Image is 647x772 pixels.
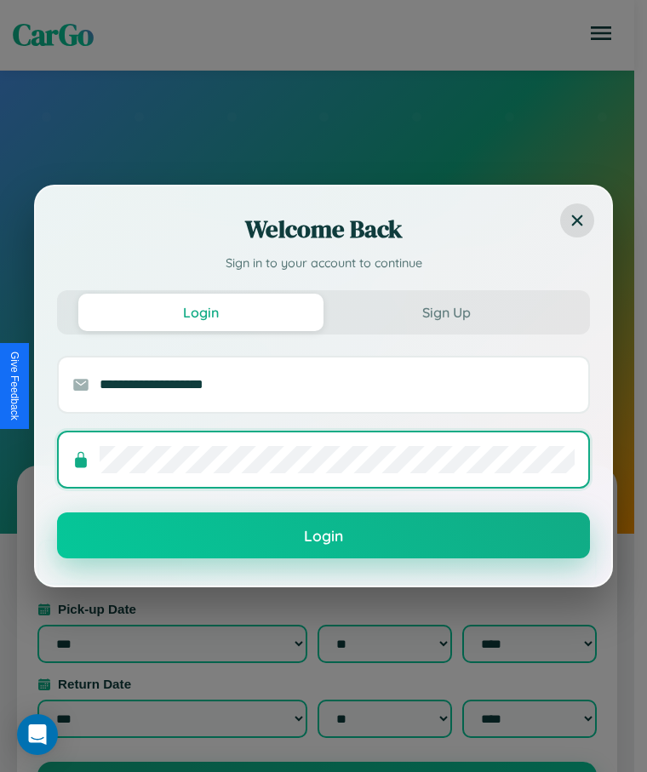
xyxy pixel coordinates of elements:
button: Sign Up [323,294,569,331]
div: Give Feedback [9,352,20,420]
button: Login [78,294,323,331]
h2: Welcome Back [57,212,590,246]
div: Open Intercom Messenger [17,714,58,755]
button: Login [57,512,590,558]
p: Sign in to your account to continue [57,254,590,273]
